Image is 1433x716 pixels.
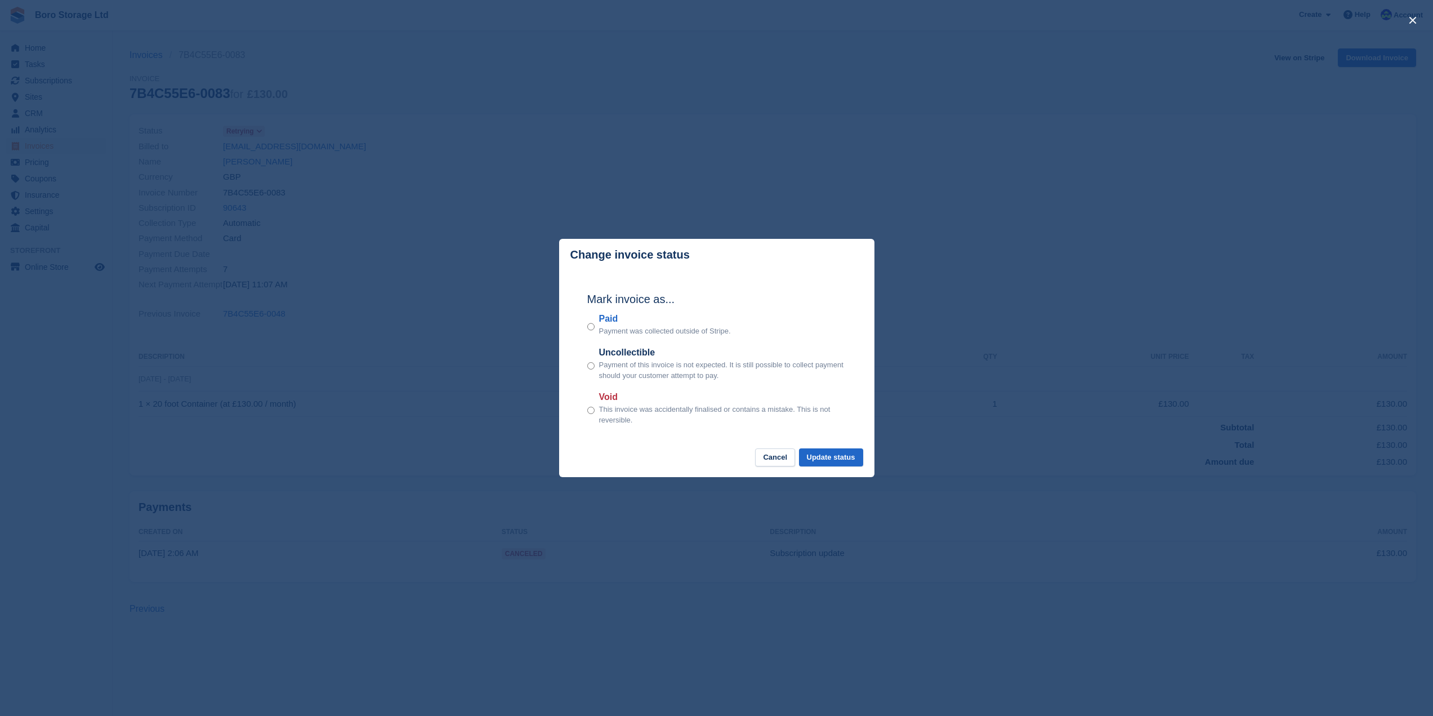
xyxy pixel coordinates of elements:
[599,404,846,426] p: This invoice was accidentally finalised or contains a mistake. This is not reversible.
[1404,11,1422,29] button: close
[799,448,863,467] button: Update status
[599,359,846,381] p: Payment of this invoice is not expected. It is still possible to collect payment should your cust...
[599,390,846,404] label: Void
[755,448,795,467] button: Cancel
[599,312,731,326] label: Paid
[599,326,731,337] p: Payment was collected outside of Stripe.
[599,346,846,359] label: Uncollectible
[570,248,690,261] p: Change invoice status
[587,291,846,308] h2: Mark invoice as...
